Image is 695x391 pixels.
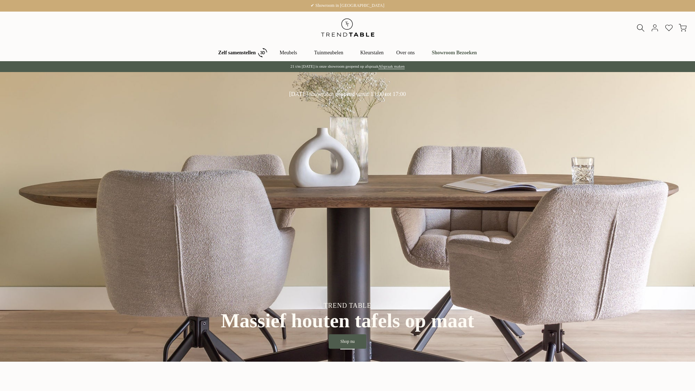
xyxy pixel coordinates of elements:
[329,334,366,349] a: Shop nu
[390,49,425,57] a: Over ons
[354,49,390,57] a: Kleurstalen
[218,50,256,55] b: Zelf samenstellen
[316,12,379,44] img: trend-table
[425,49,483,57] a: Showroom Bezoeken
[212,46,273,59] a: Zelf samenstellen
[9,2,686,10] p: ✔ Showroom in [GEOGRAPHIC_DATA]
[1,354,37,390] iframe: toggle-frame
[308,49,354,57] a: Tuinmeubelen
[432,50,477,55] b: Showroom Bezoeken
[378,64,404,69] a: Afspraak maken
[273,49,308,57] a: Meubels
